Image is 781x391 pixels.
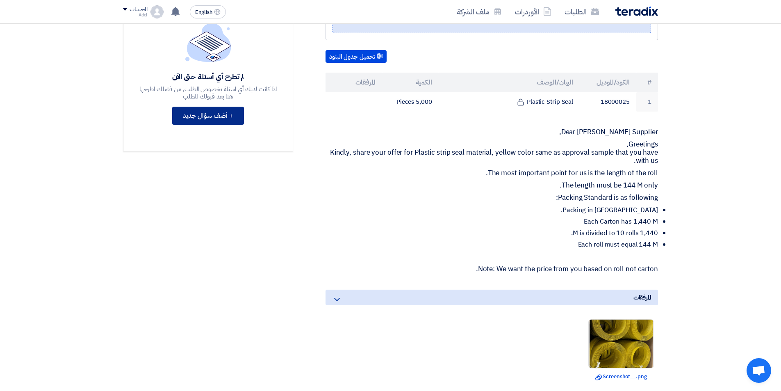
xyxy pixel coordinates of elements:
[589,306,653,380] img: Screenshot___1759134360569.png
[591,373,651,381] a: Screenshot__.png
[382,73,439,92] th: الكمية
[123,13,147,17] div: Adel
[332,217,658,226] li: Each Carton has 1,440 M
[139,85,278,100] div: اذا كانت لديك أي اسئلة بخصوص الطلب, من فضلك اطرحها هنا بعد قبولك للطلب
[195,9,212,15] span: English
[580,92,636,112] td: 18000025
[190,5,226,18] button: English
[439,73,580,92] th: البيان/الوصف
[636,73,658,92] th: #
[332,229,658,237] li: 1,440 M is divided to 10 rolls.
[633,293,651,302] span: المرفقات
[326,73,382,92] th: المرفقات
[172,107,244,125] button: + أضف سؤال جديد
[558,2,606,21] a: الطلبات
[382,92,439,112] td: 5,000 Pieces
[508,2,558,21] a: الأوردرات
[326,181,658,190] p: The length must be 144 M only.
[326,265,658,273] p: Note: We want the price from you based on roll not carton.
[185,23,231,62] img: empty_state_list.svg
[450,2,508,21] a: ملف الشركة
[150,5,164,18] img: profile_test.png
[326,140,658,165] p: Greetings, Kindly, share your offer for Plastic strip seal material, yellow color same as approva...
[326,50,387,63] button: تحميل جدول البنود
[332,240,658,249] li: Each roll must equal 144 M
[747,358,771,383] div: Open chat
[636,92,658,112] td: 1
[332,206,658,214] li: Packing in [GEOGRAPHIC_DATA].
[139,72,278,81] div: لم تطرح أي أسئلة حتى الآن
[615,7,658,16] img: Teradix logo
[130,6,147,13] div: الحساب
[326,194,658,202] p: Packing Standard is as following:
[439,92,580,112] td: Plastic Strip Seal
[326,128,658,136] p: Dear [PERSON_NAME] Supplier,
[580,73,636,92] th: الكود/الموديل
[326,169,658,177] p: The most important point for us is the length of the roll.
